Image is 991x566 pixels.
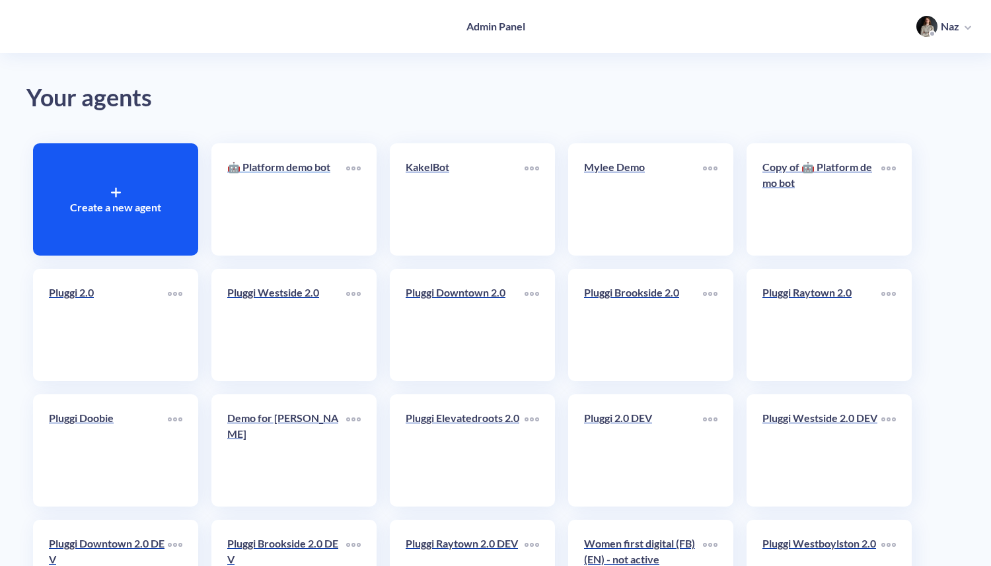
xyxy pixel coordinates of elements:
[584,159,703,240] a: Mylee Demo
[406,410,525,491] a: Pluggi Elevatedroots 2.0
[941,19,959,34] p: Naz
[762,536,881,551] p: Pluggi Westboylston 2.0
[406,285,525,365] a: Pluggi Downtown 2.0
[584,410,703,426] p: Pluggi 2.0 DEV
[70,199,161,215] p: Create a new agent
[227,285,346,301] p: Pluggi Westside 2.0
[584,285,703,365] a: Pluggi Brookside 2.0
[227,159,346,175] p: 🤖 Platform demo bot
[584,159,703,175] p: Mylee Demo
[49,410,168,491] a: Pluggi Doobie
[762,159,881,191] p: Copy of 🤖 Platform demo bot
[916,16,937,37] img: user photo
[762,285,881,365] a: Pluggi Raytown 2.0
[26,79,965,117] div: Your agents
[406,159,525,240] a: KakelBot
[762,285,881,301] p: Pluggi Raytown 2.0
[227,410,346,442] p: Demo for [PERSON_NAME]
[584,410,703,491] a: Pluggi 2.0 DEV
[406,536,525,551] p: Pluggi Raytown 2.0 DEV
[762,159,881,240] a: Copy of 🤖 Platform demo bot
[466,20,525,32] h4: Admin Panel
[584,285,703,301] p: Pluggi Brookside 2.0
[762,410,881,426] p: Pluggi Westside 2.0 DEV
[227,410,346,491] a: Demo for [PERSON_NAME]
[227,285,346,365] a: Pluggi Westside 2.0
[406,410,525,426] p: Pluggi Elevatedroots 2.0
[49,285,168,365] a: Pluggi 2.0
[406,159,525,175] p: KakelBot
[406,285,525,301] p: Pluggi Downtown 2.0
[49,285,168,301] p: Pluggi 2.0
[227,159,346,240] a: 🤖 Platform demo bot
[762,410,881,491] a: Pluggi Westside 2.0 DEV
[49,410,168,426] p: Pluggi Doobie
[910,15,978,38] button: user photoNaz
